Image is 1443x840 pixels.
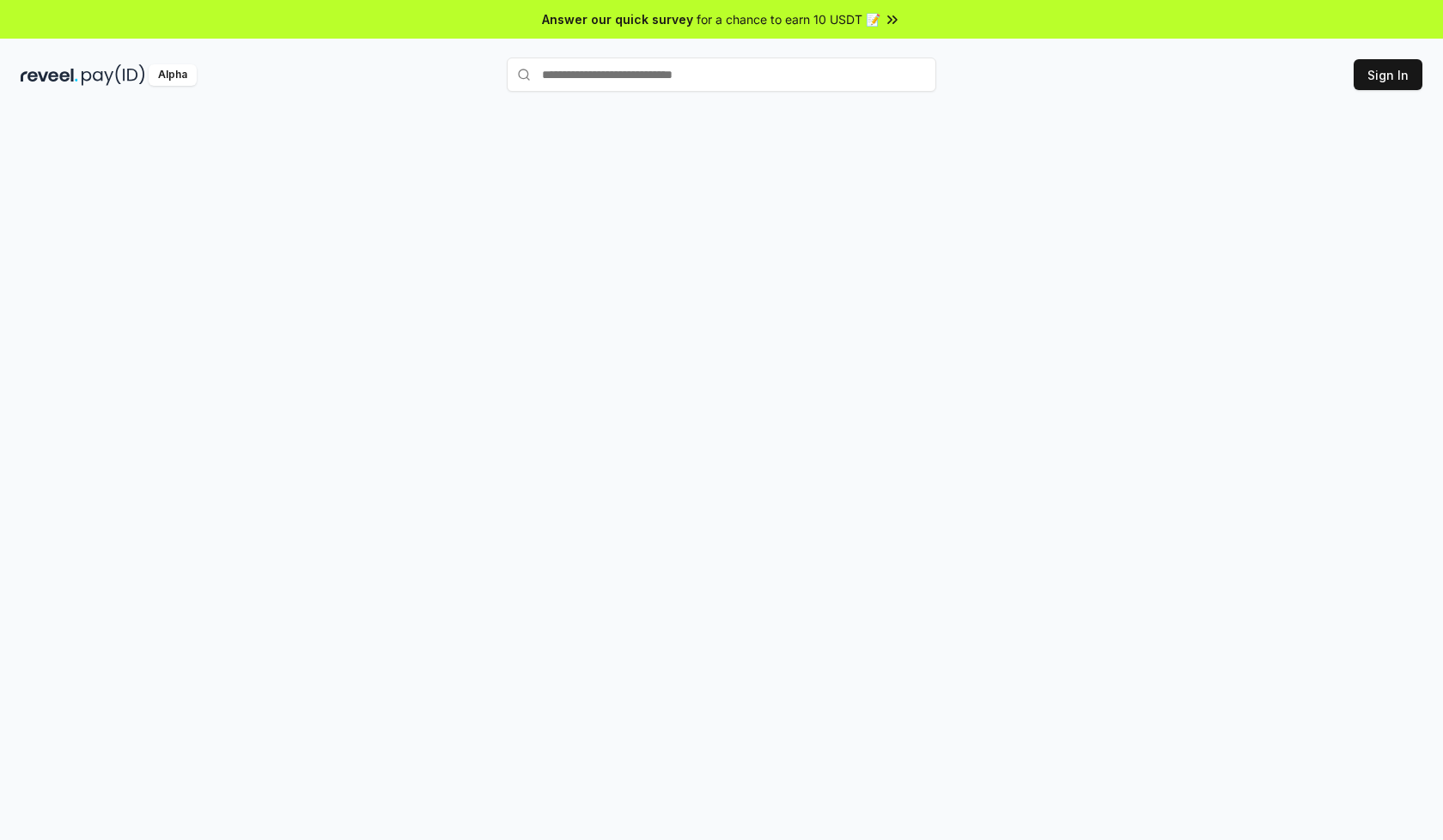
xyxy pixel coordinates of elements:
[697,10,880,28] span: for a chance to earn 10 USDT 📝
[542,10,693,28] span: Answer our quick survey
[82,64,145,86] img: pay_id
[1354,59,1422,90] button: Sign In
[21,64,78,86] img: reveel_dark
[149,64,197,86] div: Alpha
